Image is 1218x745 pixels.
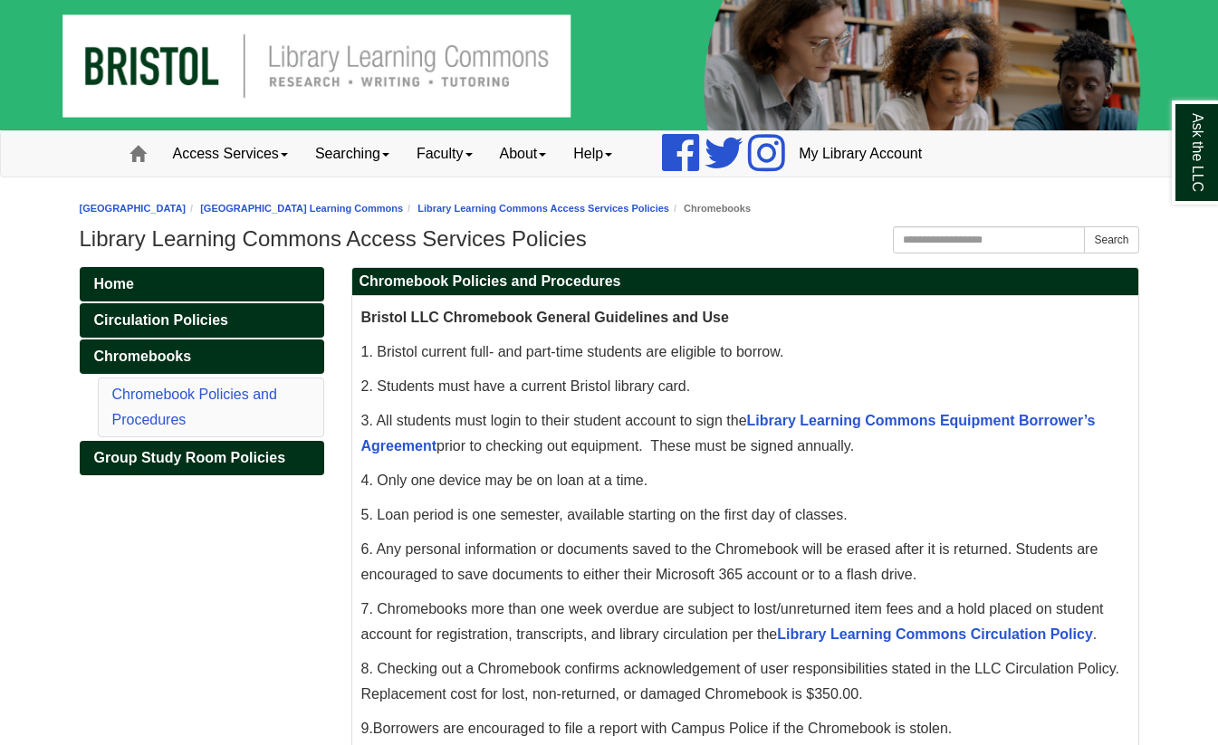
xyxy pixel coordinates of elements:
[361,601,1104,642] span: 7. Chromebooks more than one week overdue are subject to lost/unreturned item fees and a hold pla...
[361,378,691,394] span: 2. Students must have a current Bristol library card.
[80,303,324,338] a: Circulation Policies
[80,339,324,374] a: Chromebooks
[94,450,286,465] span: Group Study Room Policies
[417,203,669,214] a: Library Learning Commons Access Services Policies
[361,413,1096,454] span: 3. All students must login to their student account to sign the prior to checking out equipment. ...
[361,310,729,325] span: Bristol LLC Chromebook General Guidelines and Use
[200,203,403,214] a: [GEOGRAPHIC_DATA] Learning Commons
[80,441,324,475] a: Group Study Room Policies
[669,200,751,217] li: Chromebooks
[94,349,192,364] span: Chromebooks
[361,661,1119,702] span: 8. Checking out a Chromebook confirms acknowledgement of user responsibilities stated in the LLC ...
[352,268,1138,296] h2: Chromebook Policies and Procedures
[361,473,648,488] span: 4. Only one device may be on loan at a time.
[94,276,134,291] span: Home
[361,344,784,359] span: 1. Bristol current full- and part-time students are eligible to borrow.
[80,267,324,475] div: Guide Pages
[777,626,1093,642] a: Library Learning Commons Circulation Policy
[785,131,935,177] a: My Library Account
[80,267,324,301] a: Home
[361,507,848,522] span: 5. Loan period is one semester, available starting on the first day of classes.
[361,541,1098,582] span: 6. Any personal information or documents saved to the Chromebook will be erased after it is retur...
[80,226,1139,252] h1: Library Learning Commons Access Services Policies
[373,721,952,736] span: Borrowers are encouraged to file a report with Campus Police if the Chromebook is stolen.
[361,716,1129,741] p: .
[94,312,228,328] span: Circulation Policies
[80,203,187,214] a: [GEOGRAPHIC_DATA]
[302,131,403,177] a: Searching
[560,131,626,177] a: Help
[486,131,561,177] a: About
[1084,226,1138,253] button: Search
[361,721,369,736] span: 9
[159,131,302,177] a: Access Services
[80,200,1139,217] nav: breadcrumb
[112,387,277,427] a: Chromebook Policies and Procedures
[403,131,486,177] a: Faculty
